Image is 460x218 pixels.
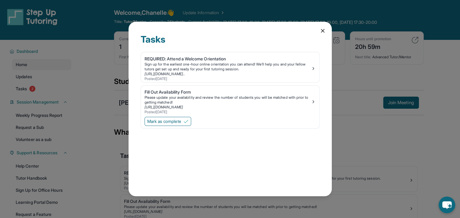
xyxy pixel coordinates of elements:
[141,34,320,52] div: Tasks
[145,110,311,114] div: Posted [DATE]
[145,56,311,62] div: REQUIRED: Attend a Welcome Orientation
[145,62,311,72] div: Sign up for the earliest one-hour online orientation you can attend! We’ll help you and your fell...
[184,119,188,124] img: Mark as complete
[147,118,181,124] span: Mark as complete
[145,89,311,95] div: Fill Out Availability Form
[145,76,311,81] div: Posted [DATE]
[141,85,319,116] a: Fill Out Availability FormPlease update your availability and review the number of students you w...
[145,95,311,105] div: Please update your availability and review the number of students you will be matched with prior ...
[439,197,455,213] button: chat-button
[145,105,183,109] a: [URL][DOMAIN_NAME]
[145,117,191,126] button: Mark as complete
[145,72,185,76] a: [URL][DOMAIN_NAME]..
[141,52,319,82] a: REQUIRED: Attend a Welcome OrientationSign up for the earliest one-hour online orientation you ca...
